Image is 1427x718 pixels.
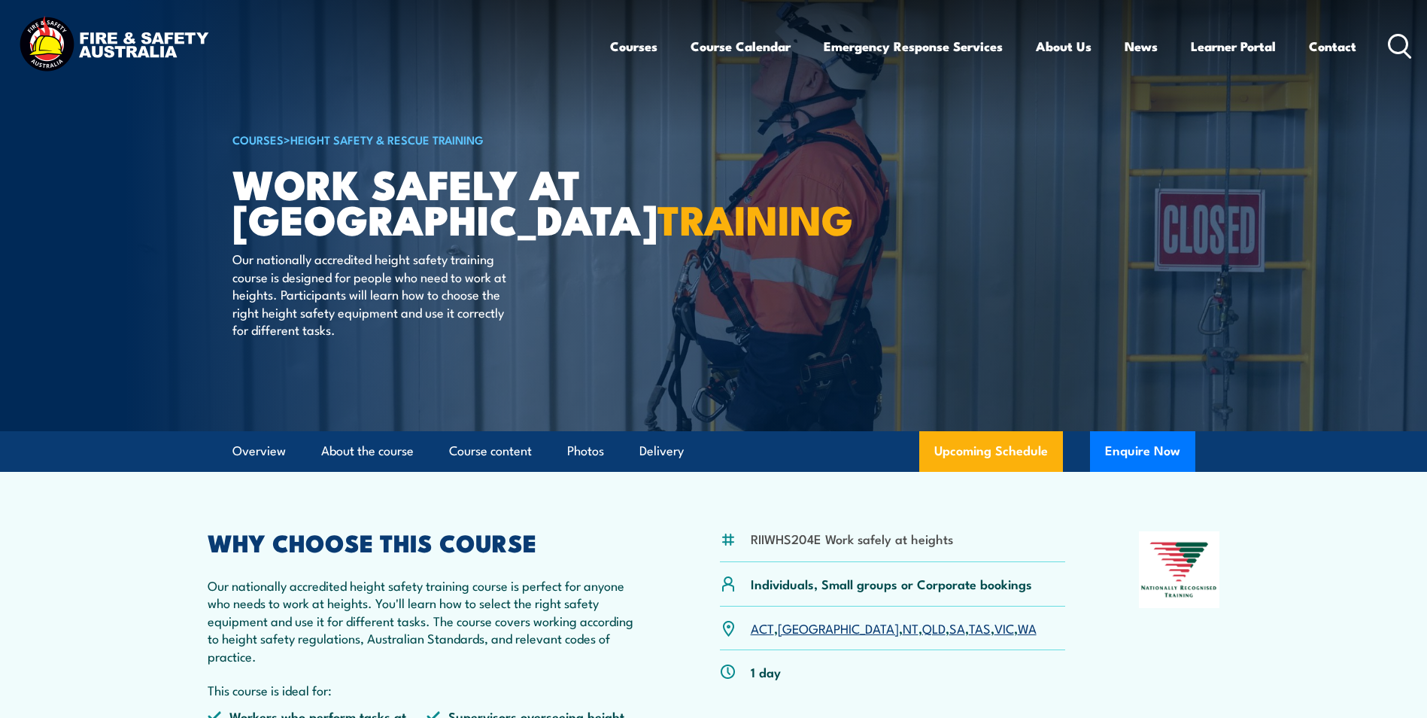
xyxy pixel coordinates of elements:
[1090,431,1195,472] button: Enquire Now
[691,26,791,66] a: Course Calendar
[290,131,484,148] a: Height Safety & Rescue Training
[657,187,853,249] strong: TRAINING
[639,431,684,471] a: Delivery
[751,530,953,547] li: RIIWHS204E Work safely at heights
[1125,26,1158,66] a: News
[1036,26,1092,66] a: About Us
[567,431,604,471] a: Photos
[1139,531,1220,608] img: Nationally Recognised Training logo.
[1191,26,1276,66] a: Learner Portal
[949,619,965,637] a: SA
[1018,619,1037,637] a: WA
[610,26,657,66] a: Courses
[922,619,946,637] a: QLD
[232,166,604,236] h1: Work Safely at [GEOGRAPHIC_DATA]
[232,131,284,148] a: COURSES
[449,431,532,471] a: Course content
[903,619,918,637] a: NT
[751,619,774,637] a: ACT
[919,431,1063,472] a: Upcoming Schedule
[969,619,991,637] a: TAS
[321,431,414,471] a: About the course
[208,531,647,552] h2: WHY CHOOSE THIS COURSE
[994,619,1014,637] a: VIC
[232,250,507,338] p: Our nationally accredited height safety training course is designed for people who need to work a...
[824,26,1003,66] a: Emergency Response Services
[208,681,647,698] p: This course is ideal for:
[208,577,647,665] p: Our nationally accredited height safety training course is perfect for anyone who needs to work a...
[232,130,604,148] h6: >
[751,575,1032,592] p: Individuals, Small groups or Corporate bookings
[1309,26,1356,66] a: Contact
[232,431,286,471] a: Overview
[751,663,781,680] p: 1 day
[778,619,899,637] a: [GEOGRAPHIC_DATA]
[751,619,1037,637] p: , , , , , , ,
